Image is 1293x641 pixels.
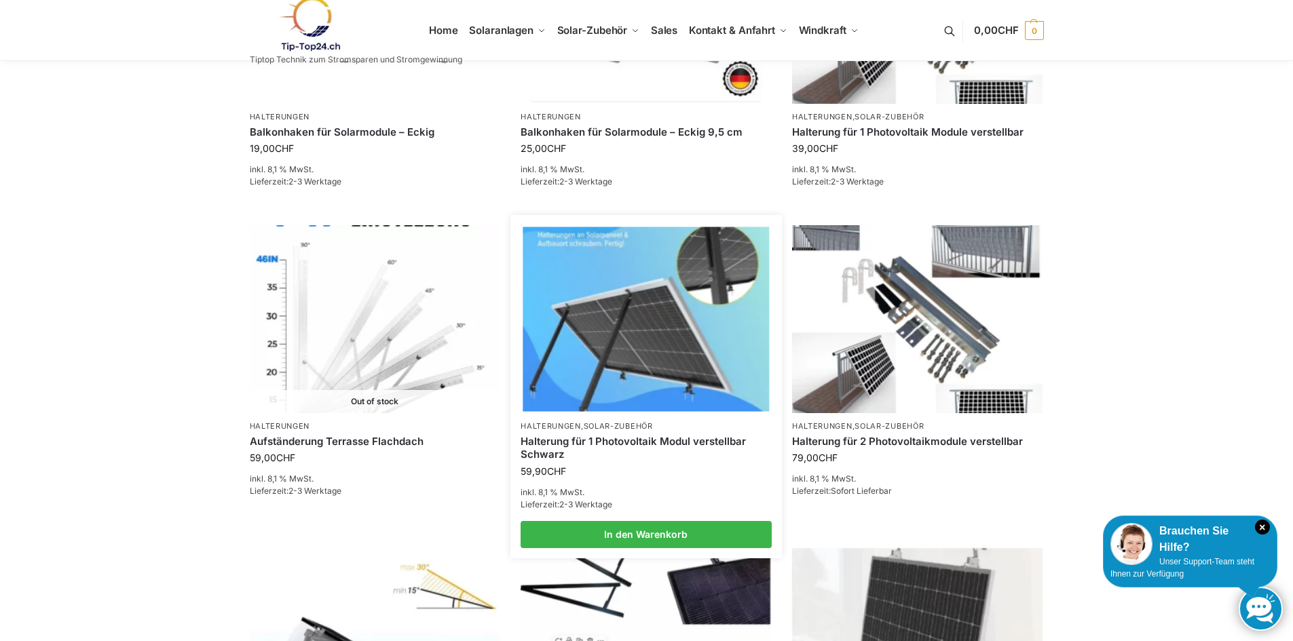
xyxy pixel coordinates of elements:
[559,499,612,509] span: 2-3 Werktage
[250,225,501,413] img: Die optimierte Produktbeschreibung könnte wie folgt lauten: Flexibles Montagesystem für Solarpaneele
[584,421,653,431] a: Solar-Zubehör
[250,176,341,187] span: Lieferzeit:
[276,452,295,463] span: CHF
[651,24,678,37] span: Sales
[792,176,884,187] span: Lieferzeit:
[792,473,1043,485] p: inkl. 8,1 % MwSt.
[559,176,612,187] span: 2-3 Werktage
[250,486,341,496] span: Lieferzeit:
[799,24,846,37] span: Windkraft
[792,112,852,121] a: Halterungen
[523,227,769,412] img: Solarpaneel Halterung Wand Lang Schwarz
[1025,21,1044,40] span: 0
[792,125,1043,139] a: Halterung für 1 Photovoltaik Module verstellbar
[1110,523,1153,565] img: Customer service
[974,10,1043,51] a: 0,00CHF 0
[792,435,1043,448] a: Halterung für 2 Photovoltaikmodule verstellbar
[521,465,566,477] bdi: 59,90
[250,125,501,139] a: Balkonhaken für Solarmodule – Eckig
[547,142,566,154] span: CHF
[819,452,838,463] span: CHF
[792,421,1043,431] p: ,
[250,421,310,431] a: Halterungen
[792,452,838,463] bdi: 79,00
[1255,520,1270,535] i: Schließen
[521,176,612,187] span: Lieferzeit:
[557,24,628,37] span: Solar-Zubehör
[521,521,772,548] a: In den Warenkorb legen: „Halterung für 1 Photovoltaik Modul verstellbar Schwarz“
[250,112,310,121] a: Halterungen
[998,24,1019,37] span: CHF
[792,112,1043,122] p: ,
[250,452,295,463] bdi: 59,00
[521,112,581,121] a: Halterungen
[250,435,501,448] a: Aufständerung Terrasse Flachdach
[288,176,341,187] span: 2-3 Werktage
[831,176,884,187] span: 2-3 Werktage
[288,486,341,496] span: 2-3 Werktage
[521,499,612,509] span: Lieferzeit:
[819,142,838,154] span: CHF
[250,163,501,176] p: inkl. 8,1 % MwSt.
[250,473,501,485] p: inkl. 8,1 % MwSt.
[855,112,924,121] a: Solar-Zubehör
[792,421,852,431] a: Halterungen
[792,163,1043,176] p: inkl. 8,1 % MwSt.
[521,435,772,461] a: Halterung für 1 Photovoltaik Modul verstellbar Schwarz
[521,163,772,176] p: inkl. 8,1 % MwSt.
[792,225,1043,413] img: Halterung für 2 Photovoltaikmodule verstellbar
[275,142,294,154] span: CHF
[250,56,462,64] p: Tiptop Technik zum Stromsparen und Stromgewinnung
[547,465,566,477] span: CHF
[792,486,892,496] span: Lieferzeit:
[469,24,533,37] span: Solaranlagen
[855,421,924,431] a: Solar-Zubehör
[250,225,501,413] a: Out of stockDie optimierte Produktbeschreibung könnte wie folgt lauten: Flexibles Montagesystem f...
[521,125,772,139] a: Balkonhaken für Solarmodule – Eckig 9,5 cm
[521,142,566,154] bdi: 25,00
[974,24,1018,37] span: 0,00
[1110,523,1270,556] div: Brauchen Sie Hilfe?
[1110,557,1254,579] span: Unser Support-Team steht Ihnen zur Verfügung
[689,24,775,37] span: Kontakt & Anfahrt
[250,142,294,154] bdi: 19,00
[521,421,581,431] a: Halterungen
[521,486,772,499] p: inkl. 8,1 % MwSt.
[521,421,772,431] p: ,
[792,142,838,154] bdi: 39,00
[831,486,892,496] span: Sofort Lieferbar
